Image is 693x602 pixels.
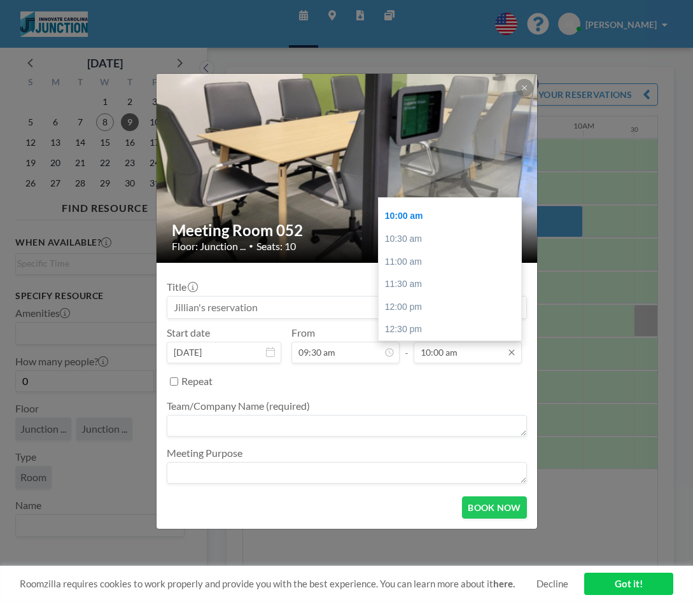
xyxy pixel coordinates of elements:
[172,221,523,240] h2: Meeting Room 052
[172,240,246,253] span: Floor: Junction ...
[379,251,521,274] div: 11:00 am
[584,573,673,595] a: Got it!
[379,228,521,251] div: 10:30 am
[181,375,213,388] label: Repeat
[167,400,310,412] label: Team/Company Name (required)
[157,73,538,264] img: 537.jpg
[405,331,409,359] span: -
[20,578,536,590] span: Roomzilla requires cookies to work properly and provide you with the best experience. You can lea...
[256,240,296,253] span: Seats: 10
[379,318,521,341] div: 12:30 pm
[167,297,526,318] input: Jillian's reservation
[379,296,521,319] div: 12:00 pm
[536,578,568,590] a: Decline
[379,205,521,228] div: 10:00 am
[249,241,253,251] span: •
[379,273,521,296] div: 11:30 am
[167,447,242,459] label: Meeting Purpose
[291,326,315,339] label: From
[493,578,515,589] a: here.
[462,496,526,519] button: BOOK NOW
[167,326,210,339] label: Start date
